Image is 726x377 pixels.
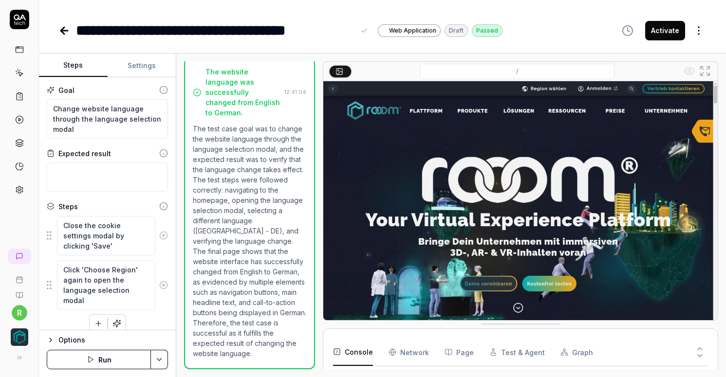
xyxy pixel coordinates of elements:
button: Steps [39,54,108,77]
div: The website language was successfully changed from English to German. [205,67,280,118]
button: Remove step [155,226,171,245]
button: Settings [108,54,176,77]
button: rooom AG Logo [4,321,35,348]
button: View version history [616,21,639,40]
div: Passed [472,24,503,37]
button: Show all interative elements [682,63,697,79]
button: Network [389,339,429,366]
a: Web Application [378,24,441,37]
img: Screenshot [323,81,718,327]
a: Book a call with us [4,268,35,284]
div: Suggestions [47,215,168,256]
a: New conversation [8,249,31,264]
button: Page [445,339,474,366]
button: Options [47,334,168,346]
div: Suggestions [47,260,168,310]
button: Test & Agent [489,339,545,366]
time: 12:41:04 [284,89,306,95]
img: rooom AG Logo [11,328,28,346]
button: Console [333,339,373,366]
div: Draft [445,24,468,37]
div: Steps [58,201,78,212]
button: Remove step [155,275,171,295]
button: Graph [560,339,593,366]
button: r [12,305,27,321]
button: Open in full screen [697,63,713,79]
p: The test case goal was to change the website language through the language selection modal, and t... [193,124,306,359]
div: Expected result [58,148,111,159]
div: Goal [58,85,74,95]
div: Options [58,334,168,346]
button: Activate [645,21,685,40]
button: Run [47,350,151,369]
a: Documentation [4,284,35,299]
span: Web Application [389,26,436,35]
